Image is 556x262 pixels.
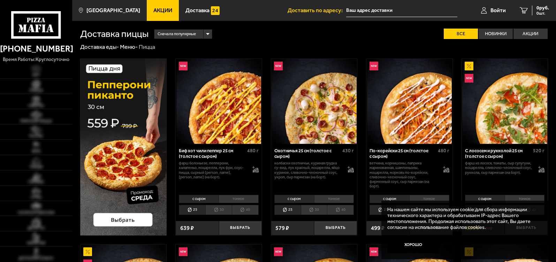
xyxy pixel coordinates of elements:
[80,29,148,39] h1: Доставка пиццы
[271,59,357,144] a: НовинкаОхотничья 25 см (толстое с сыром)
[536,6,549,10] span: 0 руб.
[462,59,547,144] img: С лососем и рукколой 25 см (толстое с сыром)
[327,205,354,215] li: 40
[465,195,505,203] li: с сыром
[465,62,473,70] img: Акционный
[274,247,283,256] img: Новинка
[314,221,357,235] button: Выбрать
[370,62,378,70] img: Новинка
[232,205,259,215] li: 40
[367,59,452,144] img: По-корейски 25 см (толстое с сыром)
[465,74,473,83] img: Новинка
[180,225,194,231] span: 639 ₽
[274,205,301,215] li: 25
[438,148,449,154] span: 480 г
[462,59,548,144] a: АкционныйНовинкаС лососем и рукколой 25 см (толстое с сыром)
[211,6,220,15] img: 15daf4d41897b9f0e9f617042186c801.svg
[465,148,531,159] div: С лососем и рукколой 25 см (толстое с сыром)
[533,148,544,154] span: 520 г
[536,11,549,15] span: 0 шт.
[366,59,452,144] a: НовинкаПо-корейски 25 см (толстое с сыром)
[179,161,246,179] p: фарш болоньезе, пепперони, халапеньо, моцарелла, лук фри, соус-пицца, сырный [PERSON_NAME], [PERS...
[370,195,409,203] li: с сыром
[370,148,436,159] div: По-корейски 25 см (толстое с сыром)
[479,29,513,39] label: Новинки
[274,148,341,159] div: Охотничья 25 см (толстое с сыром)
[274,62,283,70] img: Новинка
[274,161,342,179] p: колбаски охотничьи, куриная грудка су-вид, лук красный, моцарелла, яйцо куриное, сливочно-чесночн...
[179,205,205,215] li: 25
[80,43,119,50] a: Доставка еды-
[247,148,259,154] span: 480 г
[275,225,289,231] span: 579 ₽
[505,195,545,203] li: тонкое
[370,247,378,256] img: Новинка
[83,247,92,256] img: Акционный
[465,161,533,175] p: фарш из лосося, томаты, сыр сулугуни, моцарелла, сливочно-чесночный соус, руккола, сыр пармезан (...
[288,8,346,13] span: Доставить по адресу:
[301,205,327,215] li: 30
[185,8,210,13] span: Доставка
[158,29,196,40] span: Сначала популярные
[179,195,219,203] li: с сыром
[219,221,262,235] button: Выбрать
[219,195,259,203] li: тонкое
[513,29,548,39] label: Акции
[342,148,354,154] span: 430 г
[387,207,538,231] p: На нашем сайте мы используем cookie для сбора информации технического характера и обрабатываем IP...
[205,205,232,215] li: 30
[387,236,440,254] button: Хорошо
[274,195,314,203] li: с сыром
[139,43,155,51] div: Пицца
[490,8,506,13] span: Войти
[176,59,262,144] a: НовинкаБиф хот чили пеппер 25 см (толстое с сыром)
[179,247,188,256] img: Новинка
[444,29,478,39] label: Все
[120,43,138,50] a: Меню-
[179,62,188,70] img: Новинка
[346,4,457,17] input: Ваш адрес доставки
[86,8,140,13] span: [GEOGRAPHIC_DATA]
[370,161,437,189] p: ветчина, корнишоны, паприка маринованная, шампиньоны, моцарелла, морковь по-корейски, сливочно-че...
[153,8,172,13] span: Акции
[371,225,384,231] span: 499 ₽
[272,59,356,144] img: Охотничья 25 см (толстое с сыром)
[314,195,354,203] li: тонкое
[179,148,245,159] div: Биф хот чили пеппер 25 см (толстое с сыром)
[176,59,261,144] img: Биф хот чили пеппер 25 см (толстое с сыром)
[409,195,449,203] li: тонкое
[370,205,396,215] li: 25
